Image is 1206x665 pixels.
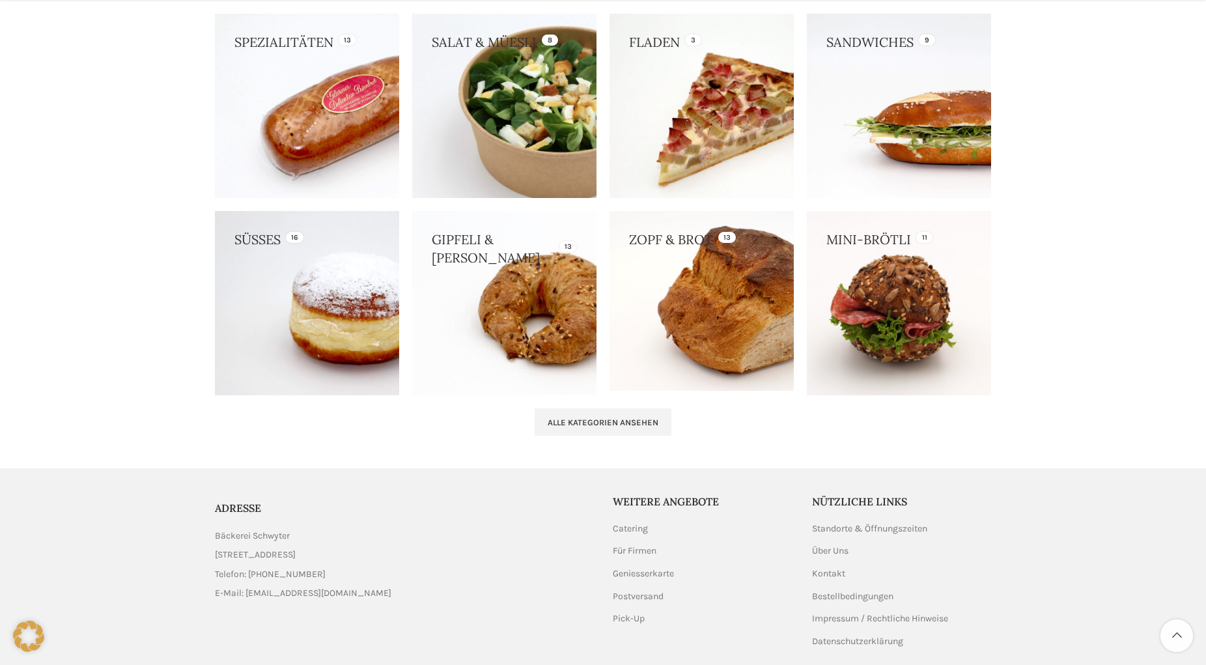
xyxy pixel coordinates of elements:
a: Scroll to top button [1160,619,1193,652]
h5: Nützliche Links [812,494,992,509]
a: List item link [215,586,593,601]
h5: Weitere Angebote [613,494,792,509]
a: Über Uns [812,545,850,558]
a: Für Firmen [613,545,658,558]
span: [STREET_ADDRESS] [215,548,296,562]
a: Pick-Up [613,612,646,625]
a: List item link [215,567,593,582]
a: Postversand [613,590,665,603]
a: Catering [613,522,649,535]
a: Kontakt [812,567,847,580]
a: Impressum / Rechtliche Hinweise [812,612,949,625]
a: Datenschutzerklärung [812,635,904,648]
a: Standorte & Öffnungszeiten [812,522,929,535]
a: Geniesserkarte [613,567,675,580]
span: Alle Kategorien ansehen [548,417,658,428]
span: Bäckerei Schwyter [215,529,290,543]
span: ADRESSE [215,502,261,515]
a: Alle Kategorien ansehen [535,408,671,436]
a: Bestellbedingungen [812,590,895,603]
